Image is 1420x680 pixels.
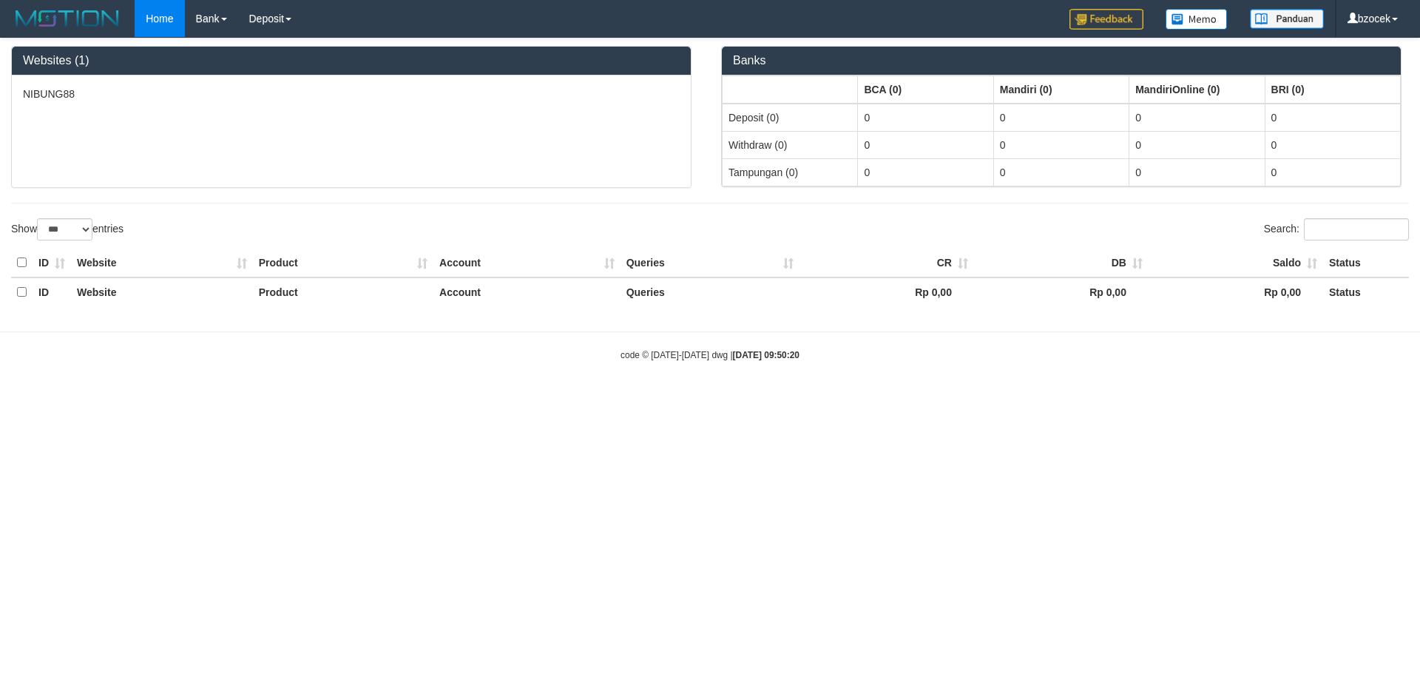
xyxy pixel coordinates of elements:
[799,277,974,306] th: Rp 0,00
[993,75,1129,104] th: Group: activate to sort column ascending
[37,218,92,240] select: Showentries
[71,277,253,306] th: Website
[1129,75,1265,104] th: Group: activate to sort column ascending
[1149,249,1323,277] th: Saldo
[733,350,799,360] strong: [DATE] 09:50:20
[733,54,1390,67] h3: Banks
[858,75,993,104] th: Group: activate to sort column ascending
[621,249,799,277] th: Queries
[621,350,799,360] small: code © [DATE]-[DATE] dwg |
[11,7,124,30] img: MOTION_logo.png
[723,131,858,158] td: Withdraw (0)
[1166,9,1228,30] img: Button%20Memo.svg
[858,104,993,132] td: 0
[1069,9,1143,30] img: Feedback.jpg
[253,277,433,306] th: Product
[723,158,858,186] td: Tampungan (0)
[1265,131,1400,158] td: 0
[1129,131,1265,158] td: 0
[253,249,433,277] th: Product
[433,277,621,306] th: Account
[11,218,124,240] label: Show entries
[33,277,71,306] th: ID
[974,249,1149,277] th: DB
[1250,9,1324,29] img: panduan.png
[1265,158,1400,186] td: 0
[1323,249,1409,277] th: Status
[993,158,1129,186] td: 0
[993,131,1129,158] td: 0
[858,158,993,186] td: 0
[23,87,680,101] p: NIBUNG88
[799,249,974,277] th: CR
[1323,277,1409,306] th: Status
[1149,277,1323,306] th: Rp 0,00
[858,131,993,158] td: 0
[33,249,71,277] th: ID
[23,54,680,67] h3: Websites (1)
[621,277,799,306] th: Queries
[1265,75,1400,104] th: Group: activate to sort column ascending
[71,249,253,277] th: Website
[1264,218,1409,240] label: Search:
[1129,158,1265,186] td: 0
[723,104,858,132] td: Deposit (0)
[723,75,858,104] th: Group: activate to sort column ascending
[1265,104,1400,132] td: 0
[433,249,621,277] th: Account
[993,104,1129,132] td: 0
[1304,218,1409,240] input: Search:
[1129,104,1265,132] td: 0
[974,277,1149,306] th: Rp 0,00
